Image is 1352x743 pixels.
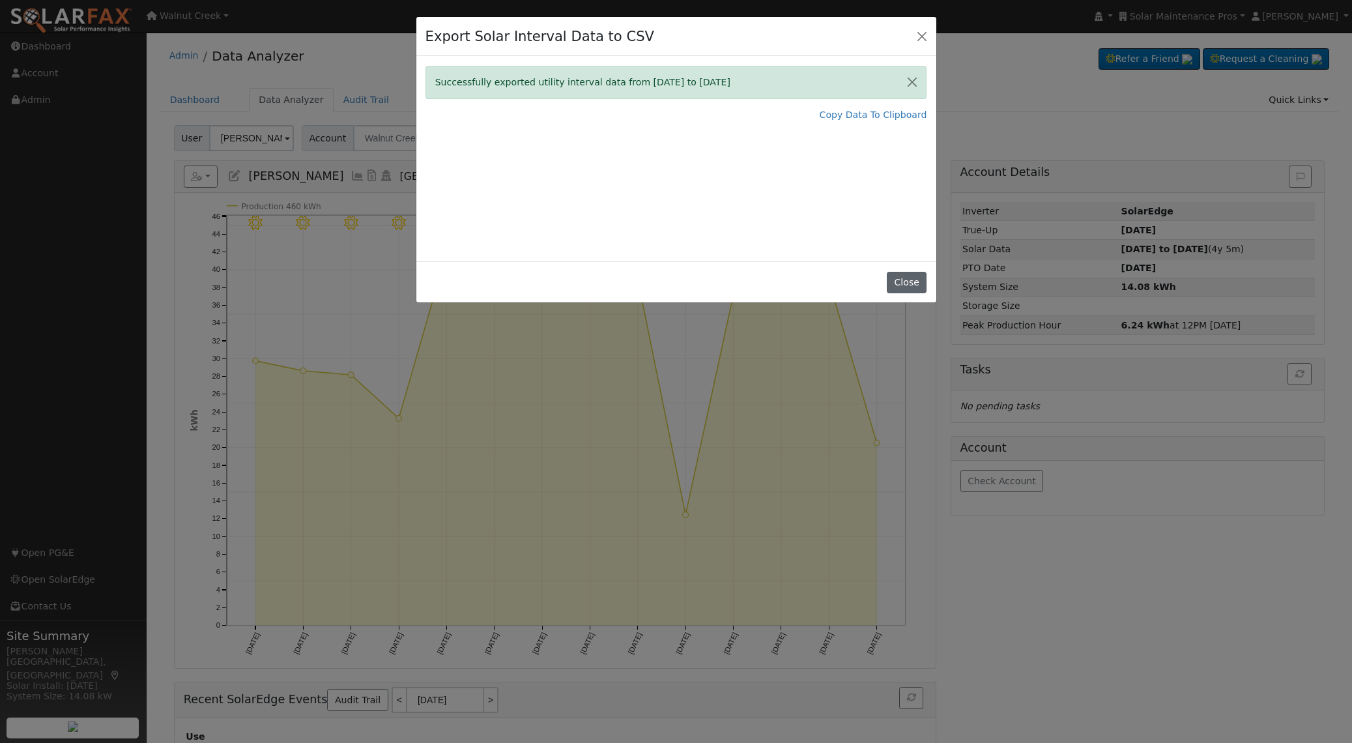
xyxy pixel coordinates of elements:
[425,66,927,99] div: Successfully exported utility interval data from [DATE] to [DATE]
[887,272,927,294] button: Close
[899,66,926,98] button: Close
[820,108,927,122] a: Copy Data To Clipboard
[913,27,931,45] button: Close
[425,26,654,47] h4: Export Solar Interval Data to CSV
